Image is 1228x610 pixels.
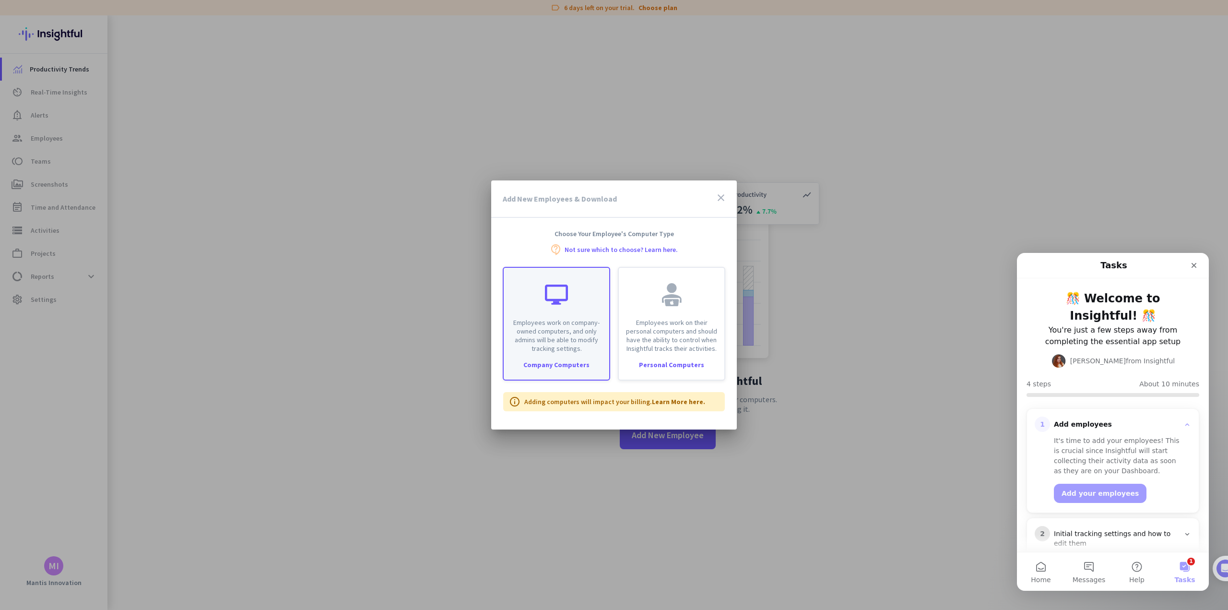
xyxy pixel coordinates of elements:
[625,318,719,353] p: Employees work on their personal computers and should have the ability to control when Insightful...
[491,229,737,238] h4: Choose Your Employee's Computer Type
[503,195,617,203] h3: Add New Employees & Download
[509,318,603,353] p: Employees work on company-owned computers, and only admins will be able to modify tracking settings.
[550,244,562,255] i: contact_support
[652,397,705,406] a: Learn More here.
[619,361,724,368] div: Personal Computers
[715,192,727,203] i: close
[509,396,520,407] i: info
[565,246,678,253] a: Not sure which to choose? Learn here.
[1017,253,1209,591] iframe: Intercom live chat
[504,361,609,368] div: Company Computers
[524,397,705,407] p: Adding computers will impact your billing.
